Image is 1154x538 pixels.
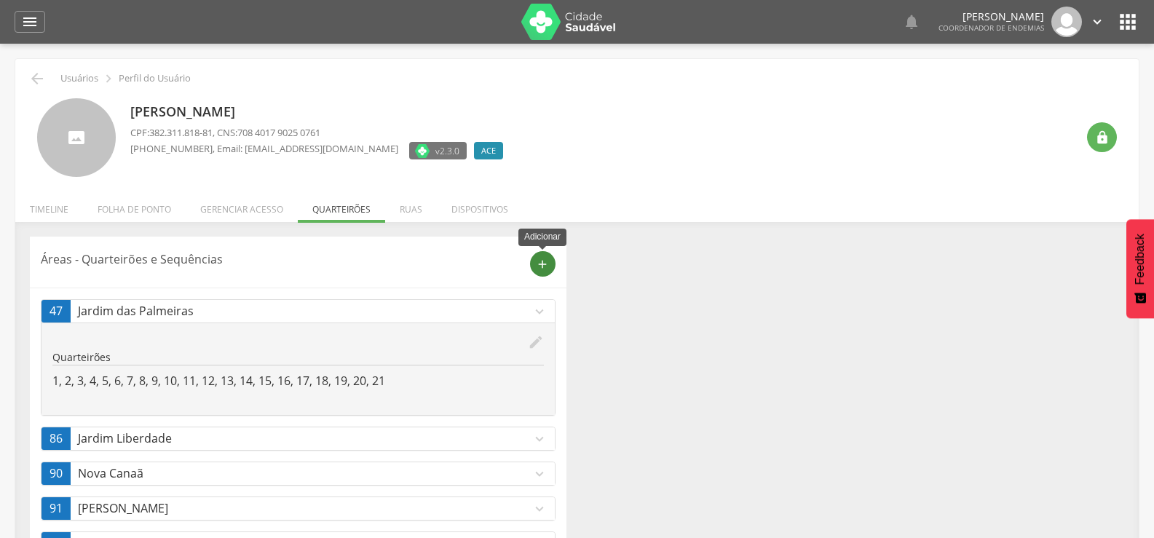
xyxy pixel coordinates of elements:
i: expand_more [531,431,548,447]
span: 90 [50,465,63,482]
p: CPF: , CNS: [130,126,510,140]
span: Coordenador de Endemias [938,23,1044,33]
span: Feedback [1134,234,1147,285]
a:  [903,7,920,37]
i:  [1089,14,1105,30]
a:  [15,11,45,33]
li: Dispositivos [437,189,523,223]
div: Adicionar [518,229,566,245]
p: [PERSON_NAME] [78,500,531,517]
i:  [1095,130,1110,145]
span: 708 4017 9025 0761 [237,126,320,139]
i: edit [528,334,544,350]
p: , Email: [EMAIL_ADDRESS][DOMAIN_NAME] [130,142,398,156]
i: expand_more [531,501,548,517]
p: Áreas - Quarteirões e Sequências [41,251,519,268]
a: 90Nova Canaãexpand_more [42,462,555,485]
span: 86 [50,430,63,447]
p: Perfil do Usuário [119,73,191,84]
p: [PERSON_NAME] [938,12,1044,22]
span: 47 [50,303,63,320]
li: Timeline [15,189,83,223]
span: 382.311.818-81 [149,126,213,139]
p: Usuários [60,73,98,84]
i:  [100,71,116,87]
a: 91[PERSON_NAME]expand_more [42,497,555,520]
i:  [28,70,46,87]
li: Gerenciar acesso [186,189,298,223]
i: expand_more [531,304,548,320]
button: Feedback - Mostrar pesquisa [1126,219,1154,318]
i: add [536,258,549,271]
p: Jardim Liberdade [78,430,531,447]
i:  [903,13,920,31]
span: ACE [481,145,496,157]
p: [PERSON_NAME] [130,103,510,122]
i:  [1116,10,1139,33]
p: 1, 2, 3, 4, 5, 6, 7, 8, 9, 10, 11, 12, 13, 14, 15, 16, 17, 18, 19, 20, 21 [52,373,544,389]
a: 86Jardim Liberdadeexpand_more [42,427,555,450]
li: Folha de ponto [83,189,186,223]
span: [PHONE_NUMBER] [130,142,213,155]
p: Jardim das Palmeiras [78,303,531,320]
p: Nova Canaã [78,465,531,482]
a:  [1089,7,1105,37]
li: Ruas [385,189,437,223]
span: v2.3.0 [435,143,459,158]
i: expand_more [531,466,548,482]
i:  [21,13,39,31]
a: 47Jardim das Palmeirasexpand_more [42,300,555,323]
p: Quarteirões [52,350,544,365]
